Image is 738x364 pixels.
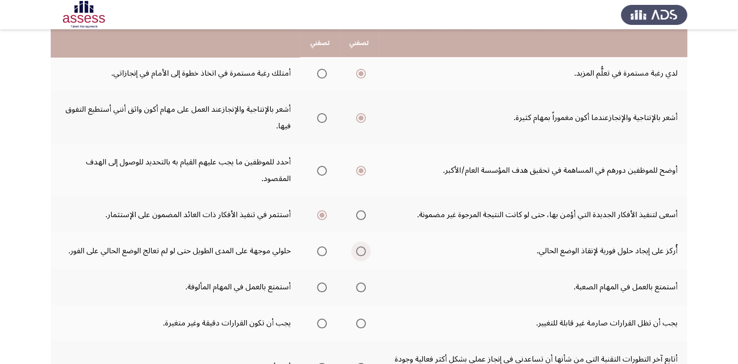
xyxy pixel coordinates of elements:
[313,109,327,126] mat-radio-group: Select an option
[352,206,366,223] mat-radio-group: Select an option
[313,65,327,81] mat-radio-group: Select an option
[51,269,300,305] td: أستمتع بالعمل في المهام المألوفة.
[313,279,327,295] mat-radio-group: Select an option
[300,29,339,57] th: تصفني
[621,1,687,28] img: Assess Talent Management logo
[313,206,327,223] mat-radio-group: Select an option
[352,315,366,331] mat-radio-group: Select an option
[379,269,687,305] td: أستمتع بالعمل في المهام الصعبة.
[379,305,687,341] td: يجب أن تظل القرارات صارمة غير قابلة للتغيير.
[51,55,300,91] td: أمتلك رغبة مستمرة في اتخاذ خطوة إلى الأمام في إنجازاتي.
[51,1,117,28] img: Assessment logo of Potentiality Assessment R2 (EN/AR)
[51,233,300,269] td: حلولي موجهة على المدى الطويل حتى لو لم تعالج الوضع الحالي على الفور.
[313,243,327,259] mat-radio-group: Select an option
[379,144,687,197] td: أوضح للموظفين دورهم في المساهمة في تحقيق هدف المؤسسة العام/الأكبر.
[352,162,366,179] mat-radio-group: Select an option
[352,243,366,259] mat-radio-group: Select an option
[379,233,687,269] td: أُركز على إيجاد حلول فورية لإنقاذ الوضع الحالي.
[51,91,300,144] td: أشعر بالإنتاجية والإنجازعند العمل على مهام أكون واثق أنني أستطيع التفوق فيها.
[352,109,366,126] mat-radio-group: Select an option
[313,162,327,179] mat-radio-group: Select an option
[352,279,366,295] mat-radio-group: Select an option
[379,197,687,233] td: أسعى لتنفيذ الأفكار الجديدة التي أؤمن بها، حتى لو كانت النتيجة المرجوة غير مضمونة.
[51,144,300,197] td: أحدد للموظفين ما يجب عليهم القيام به بالتحديد للوصول إلى الهدف المقصود.
[352,65,366,81] mat-radio-group: Select an option
[51,305,300,341] td: يجب أن تكون القرارات دقيقة وغير متغيرة.
[313,315,327,331] mat-radio-group: Select an option
[379,55,687,91] td: لدي رغبة مستمرة في تعلُّم المزيد.
[379,91,687,144] td: أشعر بالإنتاجية والإنجازعندما أكون مغموراً بمهام كثيرة.
[339,29,379,57] th: تصفني
[51,197,300,233] td: أستثمر في تنفيذ الأفكار ذات العائد المضمون على الإستثمار.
